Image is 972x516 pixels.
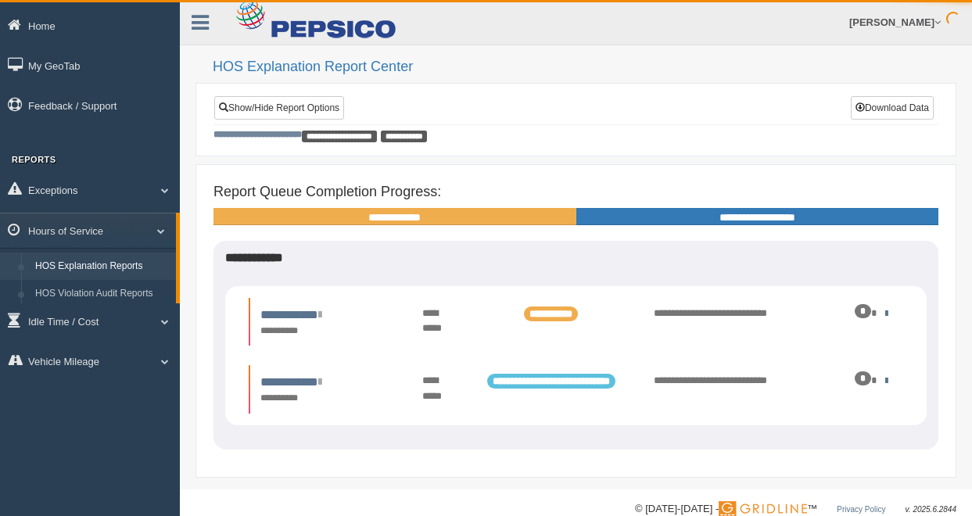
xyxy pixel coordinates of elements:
a: HOS Explanation Reports [28,253,176,281]
li: Expand [249,298,903,346]
a: Privacy Policy [837,505,885,514]
a: Show/Hide Report Options [214,96,344,120]
a: HOS Violation Audit Reports [28,280,176,308]
h2: HOS Explanation Report Center [213,59,956,75]
li: Expand [249,365,903,413]
h4: Report Queue Completion Progress: [213,185,938,200]
span: v. 2025.6.2844 [906,505,956,514]
button: Download Data [851,96,934,120]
